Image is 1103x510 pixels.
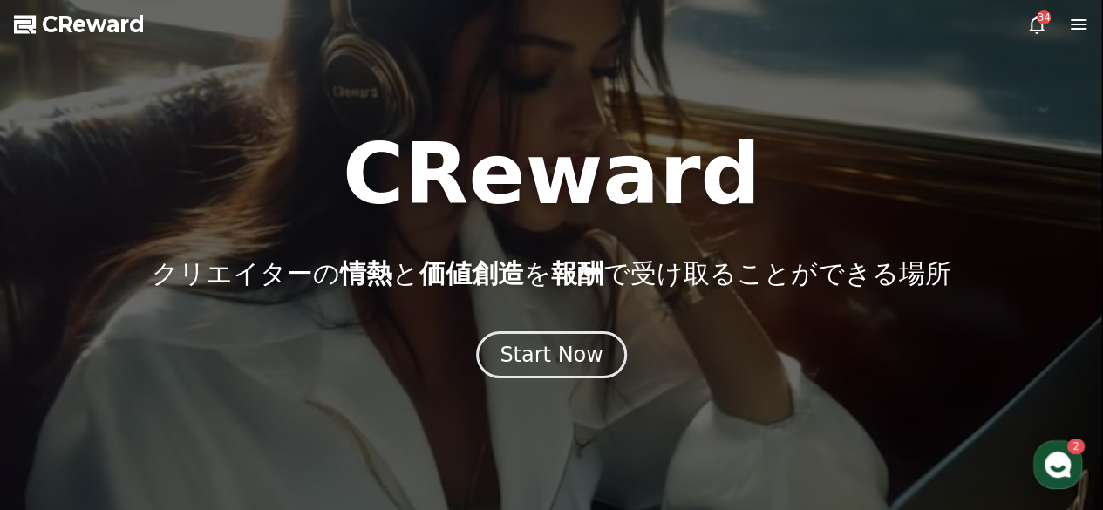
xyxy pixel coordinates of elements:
[500,341,603,369] div: Start Now
[115,365,225,409] a: 2Messages
[1037,10,1051,24] div: 34
[152,258,951,289] p: クリエイターの と を で受け取ることができる場所
[551,258,603,289] span: 報酬
[1026,14,1047,35] a: 34
[258,391,301,405] span: Settings
[476,349,627,365] a: Start Now
[44,391,75,405] span: Home
[419,258,524,289] span: 価値創造
[340,258,392,289] span: 情熱
[343,133,760,216] h1: CReward
[476,331,627,378] button: Start Now
[225,365,335,409] a: Settings
[42,10,145,38] span: CReward
[177,364,183,378] span: 2
[5,365,115,409] a: Home
[145,392,196,406] span: Messages
[14,10,145,38] a: CReward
